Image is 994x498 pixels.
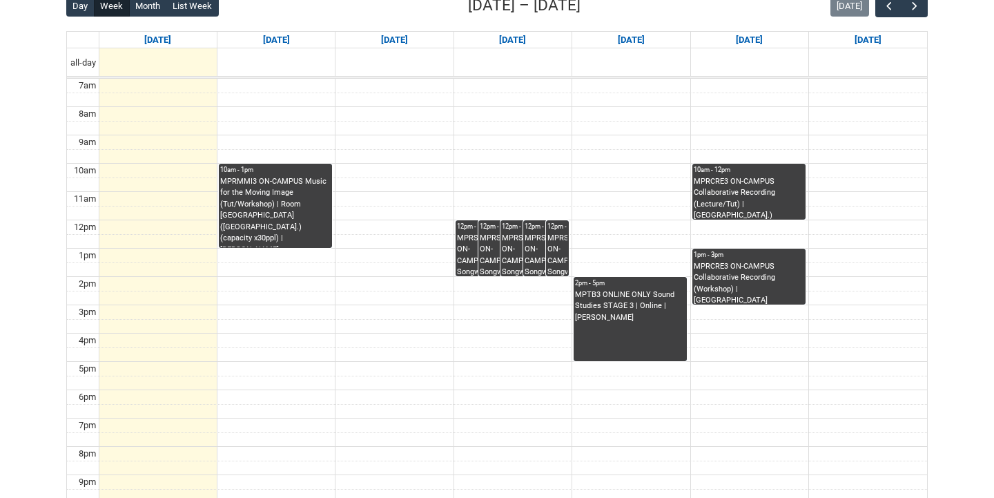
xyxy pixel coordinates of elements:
div: 12pm - 2pm [457,222,500,231]
div: MPRSPR3 ON-CAMPUS Songwriter Producer WED 12:00-2:00 | Studio A ([GEOGRAPHIC_DATA].) (capacity x1... [547,233,567,276]
div: 7pm [76,419,99,432]
div: MPRSPR3 ON-CAMPUS Songwriter Producer WED 12:00-2:00 | Ensemble Room 3 ([GEOGRAPHIC_DATA].) (capa... [457,233,500,276]
a: Go to October 6, 2025 [260,32,293,48]
div: 1pm - 3pm [694,250,804,260]
div: 12pm - 2pm [502,222,545,231]
div: MPRSPR3 ON-CAMPUS Songwriter Producer WED 12:00-2:00 | Ensemble Room 7 ([GEOGRAPHIC_DATA].) (capa... [525,233,567,276]
div: 3pm [76,305,99,319]
div: 9am [76,135,99,149]
div: MPRMMI3 ON-CAMPUS Music for the Moving Image (Tut/Workshop) | Room [GEOGRAPHIC_DATA] ([GEOGRAPHIC... [220,176,331,248]
div: 9pm [76,475,99,489]
a: Go to October 11, 2025 [852,32,884,48]
div: 12pm [71,220,99,234]
a: Go to October 10, 2025 [733,32,766,48]
div: 10am - 12pm [694,165,804,175]
div: 8pm [76,447,99,461]
div: 12pm - 2pm [480,222,523,231]
div: MPRCRE3 ON-CAMPUS Collaborative Recording (Lecture/Tut) | [GEOGRAPHIC_DATA].) (capacity x32ppl) |... [694,176,804,220]
div: 12pm - 2pm [525,222,567,231]
div: 4pm [76,334,99,347]
div: MPRSPR3 ON-CAMPUS Songwriter Producer WED 12:00-2:00 | Ensemble Room 5 ([GEOGRAPHIC_DATA].) (capa... [502,233,545,276]
a: Go to October 7, 2025 [378,32,411,48]
div: MPRSPR3 ON-CAMPUS Songwriter Producer WED 12:00-2:00 | Ensemble Room 4 (Brunswick St.) (capacity ... [480,233,523,276]
span: all-day [68,56,99,70]
a: Go to October 5, 2025 [142,32,174,48]
div: 5pm [76,362,99,376]
div: 11am [71,192,99,206]
div: MPRCRE3 ON-CAMPUS Collaborative Recording (Workshop) | [GEOGRAPHIC_DATA] ([GEOGRAPHIC_DATA].) (ca... [694,261,804,305]
div: MPTB3 ONLINE ONLY Sound Studies STAGE 3 | Online | [PERSON_NAME] [575,289,685,324]
div: 12pm - 2pm [547,222,567,231]
div: 10am [71,164,99,178]
div: 8am [76,107,99,121]
div: 10am - 1pm [220,165,331,175]
a: Go to October 9, 2025 [615,32,647,48]
a: Go to October 8, 2025 [496,32,529,48]
div: 7am [76,79,99,93]
div: 6pm [76,390,99,404]
div: 2pm [76,277,99,291]
div: 2pm - 5pm [575,278,685,288]
div: 1pm [76,249,99,262]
